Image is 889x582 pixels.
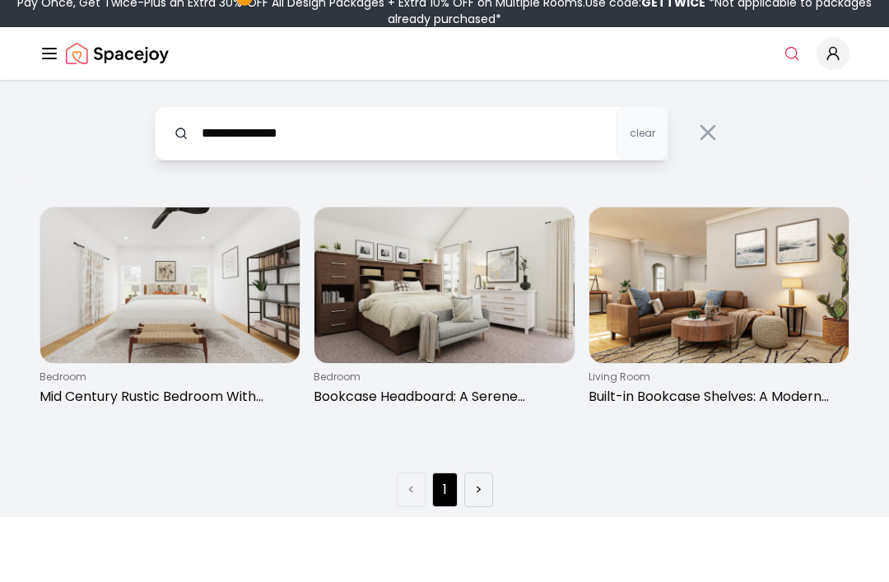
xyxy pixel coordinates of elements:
a: Next page [475,486,482,505]
a: Mid Century Rustic Bedroom With Metal BookcasebedroomMid Century Rustic Bedroom With Metal Bookcase [40,212,300,419]
img: Bookcase Headboard: A Serene Transitional Bedroom [314,213,574,369]
p: bedroom [314,376,568,389]
button: clear [616,112,668,166]
nav: Global [40,33,849,86]
img: Spacejoy Logo [66,43,169,76]
p: Built-in Bookcase Shelves: A Modern Living Room [589,393,843,412]
a: Page 1 is your current page [443,486,447,505]
a: Bookcase Headboard: A Serene Transitional Bedroom bedroomBookcase Headboard: A Serene Transitiona... [314,212,575,419]
p: Bookcase Headboard: A Serene Transitional Bedroom [314,393,568,412]
a: Spacejoy [66,43,169,76]
img: Mid Century Rustic Bedroom With Metal Bookcase [40,213,300,369]
p: bedroom [40,376,294,389]
img: Built-in Bookcase Shelves: A Modern Living Room [589,213,849,369]
a: Built-in Bookcase Shelves: A Modern Living Room living roomBuilt-in Bookcase Shelves: A Modern Li... [589,212,849,419]
p: living room [589,376,843,389]
p: Mid Century Rustic Bedroom With Metal Bookcase [40,393,294,412]
a: Previous page [407,486,415,505]
ul: Pagination [397,478,493,513]
span: clear [630,133,655,146]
